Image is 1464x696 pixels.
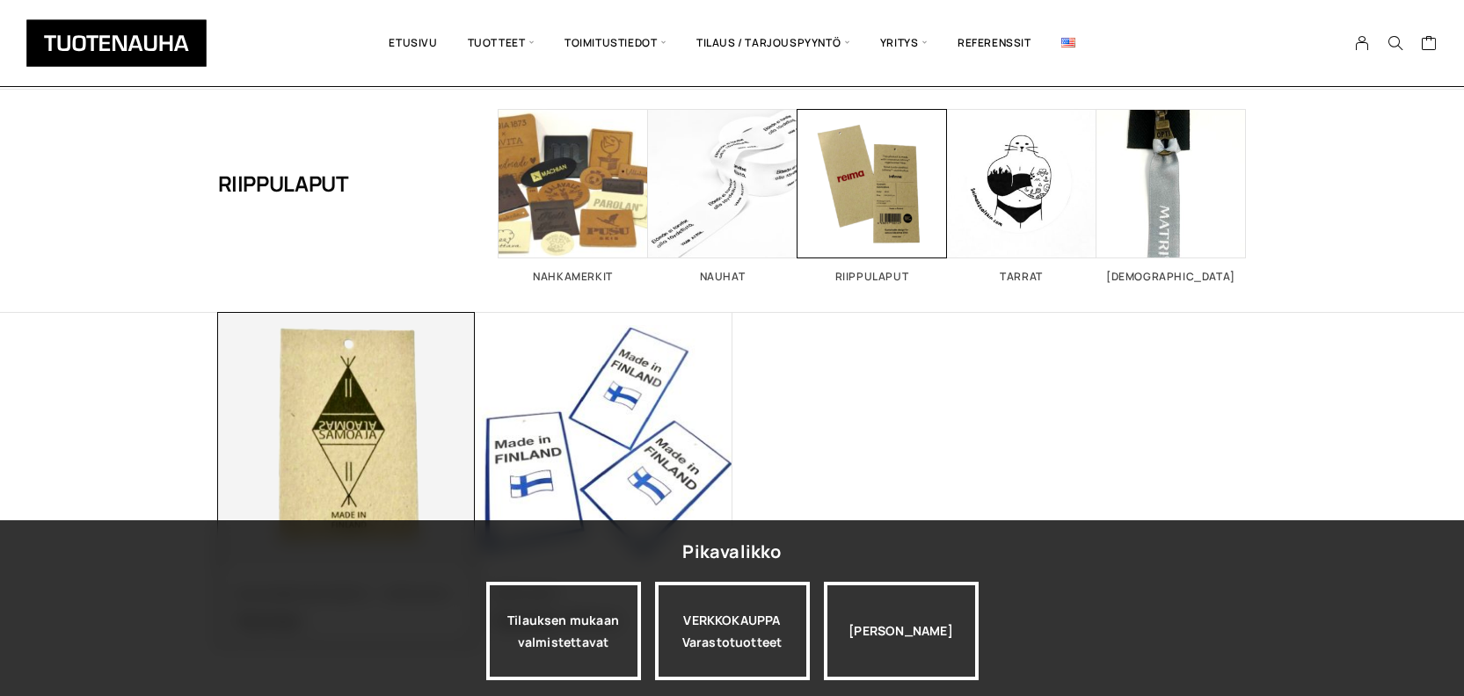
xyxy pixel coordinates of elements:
span: Tuotteet [453,13,550,73]
div: Pikavalikko [682,536,781,568]
h2: Nahkamerkit [499,272,648,282]
button: Search [1379,35,1412,51]
img: English [1061,38,1075,47]
a: Visit product category Vedin [1096,109,1246,282]
h2: [DEMOGRAPHIC_DATA] [1096,272,1246,282]
span: Tilaus / Tarjouspyyntö [681,13,865,73]
a: Tilauksen mukaan valmistettavat [486,582,641,680]
h2: Riippulaput [798,272,947,282]
div: VERKKOKAUPPA Varastotuotteet [655,582,810,680]
div: [PERSON_NAME] [824,582,979,680]
h2: Nauhat [648,272,798,282]
a: Visit product category Nahkamerkit [499,109,648,282]
a: Cart [1421,34,1438,55]
a: Referenssit [943,13,1046,73]
a: Etusivu [374,13,452,73]
h1: Riippulaput [218,109,349,258]
span: Yritys [865,13,943,73]
h2: Tarrat [947,272,1096,282]
a: Visit product category Nauhat [648,109,798,282]
a: Visit product category Riippulaput [798,109,947,282]
a: My Account [1345,35,1380,51]
a: VERKKOKAUPPAVarastotuotteet [655,582,810,680]
a: Visit product category Tarrat [947,109,1096,282]
span: Toimitustiedot [550,13,681,73]
img: Tuotenauha Oy [26,19,207,67]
